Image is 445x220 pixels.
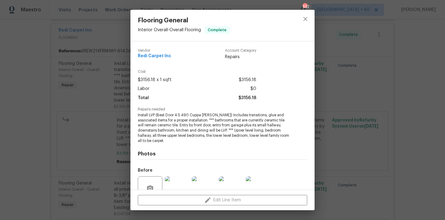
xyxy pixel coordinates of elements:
[138,107,307,111] span: Repairs needed
[138,94,149,103] span: Total
[138,151,307,157] h4: Photos
[250,84,256,93] span: $0
[225,49,256,53] span: Account Category
[138,70,256,74] span: Cost
[239,76,256,84] span: $3156.18
[298,12,313,26] button: close
[138,54,171,58] span: Redi Carpet Inc
[238,94,256,103] span: $3156.18
[138,49,171,53] span: Vendor
[138,113,290,144] span: Install LVP (Best Door 4.5 490 Cuppa [PERSON_NAME]) Includes transitions, glue and associated ite...
[138,76,172,84] span: $3156.18 x 1 sqft
[225,54,256,60] span: Repairs
[138,28,201,32] span: Interior Overall - Overall Flooring
[205,27,229,33] span: Complete
[138,168,153,173] h5: Before
[138,84,149,93] span: Labor
[303,4,307,10] div: 632
[138,17,230,24] span: Flooring General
